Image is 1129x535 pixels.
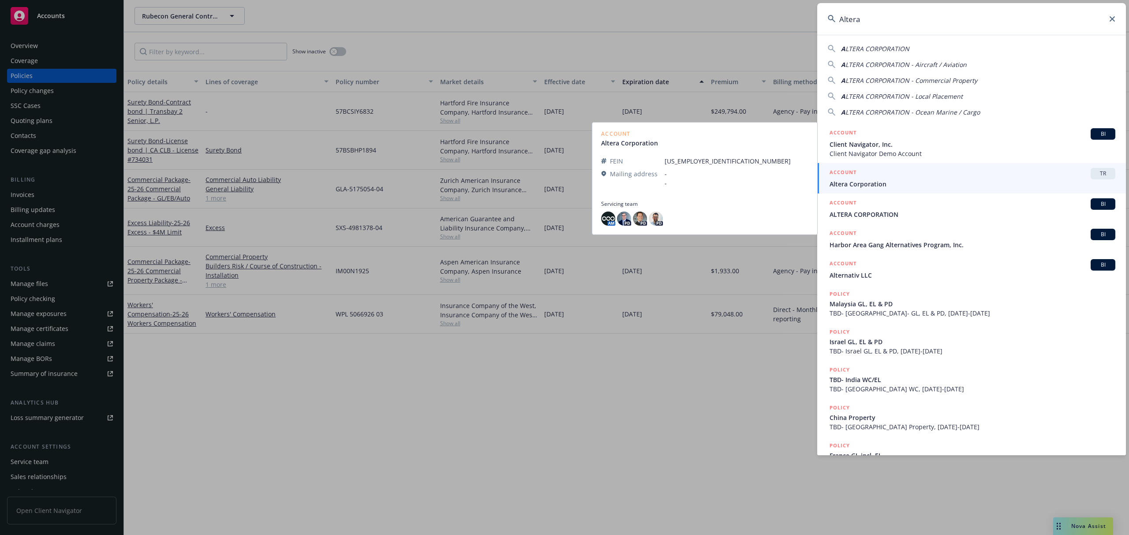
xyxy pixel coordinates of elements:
[830,198,856,209] h5: ACCOUNT
[830,149,1115,158] span: Client Navigator Demo Account
[1094,230,1112,238] span: BI
[817,360,1126,398] a: POLICYTBD- India WC/ELTBD- [GEOGRAPHIC_DATA] WC, [DATE]-[DATE]
[830,403,850,412] h5: POLICY
[841,76,845,85] span: A
[841,92,845,100] span: A
[830,271,1115,280] span: Alternativ LLC
[817,224,1126,254] a: ACCOUNTBIHarbor Area Gang Alternatives Program, Inc.
[830,337,1115,346] span: Israel GL, EL & PD
[830,168,856,178] h5: ACCOUNT
[817,285,1126,323] a: POLICYMalaysia GL, EL & PDTBD- [GEOGRAPHIC_DATA]- GL, EL & PD, [DATE]-[DATE]
[830,179,1115,189] span: Altera Corporation
[830,290,850,298] h5: POLICY
[817,193,1126,224] a: ACCOUNTBIALTERA CORPORATION
[841,108,845,116] span: A
[845,108,980,116] span: LTERA CORPORATION - Ocean Marine / Cargo
[830,422,1115,431] span: TBD- [GEOGRAPHIC_DATA] Property, [DATE]-[DATE]
[830,240,1115,249] span: Harbor Area Gang Alternatives Program, Inc.
[817,398,1126,436] a: POLICYChina PropertyTBD- [GEOGRAPHIC_DATA] Property, [DATE]-[DATE]
[817,254,1126,285] a: ACCOUNTBIAlternativ LLC
[830,128,856,139] h5: ACCOUNT
[817,3,1126,35] input: Search...
[845,45,909,53] span: LTERA CORPORATION
[830,210,1115,219] span: ALTERA CORPORATION
[830,441,850,450] h5: POLICY
[841,60,845,69] span: A
[817,163,1126,193] a: ACCOUNTTRAltera Corporation
[830,413,1115,422] span: China Property
[830,140,1115,149] span: Client Navigator, Inc.
[830,259,856,270] h5: ACCOUNT
[830,375,1115,384] span: TBD- India WC/EL
[830,346,1115,356] span: TBD- Israel GL, EL & PD, [DATE]-[DATE]
[830,365,850,374] h5: POLICY
[1094,130,1112,138] span: BI
[830,229,856,239] h5: ACCOUNT
[1094,200,1112,208] span: BI
[830,299,1115,308] span: Malaysia GL, EL & PD
[845,92,963,100] span: LTERA CORPORATION - Local Placement
[1094,261,1112,269] span: BI
[1094,170,1112,178] span: TR
[817,323,1126,360] a: POLICYIsrael GL, EL & PDTBD- Israel GL, EL & PD, [DATE]-[DATE]
[845,76,977,85] span: LTERA CORPORATION - Commercial Property
[830,308,1115,318] span: TBD- [GEOGRAPHIC_DATA]- GL, EL & PD, [DATE]-[DATE]
[830,384,1115,394] span: TBD- [GEOGRAPHIC_DATA] WC, [DATE]-[DATE]
[817,436,1126,474] a: POLICYFrance GL incl. EL
[845,60,967,69] span: LTERA CORPORATION - Aircraft / Aviation
[830,327,850,336] h5: POLICY
[841,45,845,53] span: A
[830,451,1115,460] span: France GL incl. EL
[817,123,1126,163] a: ACCOUNTBIClient Navigator, Inc.Client Navigator Demo Account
